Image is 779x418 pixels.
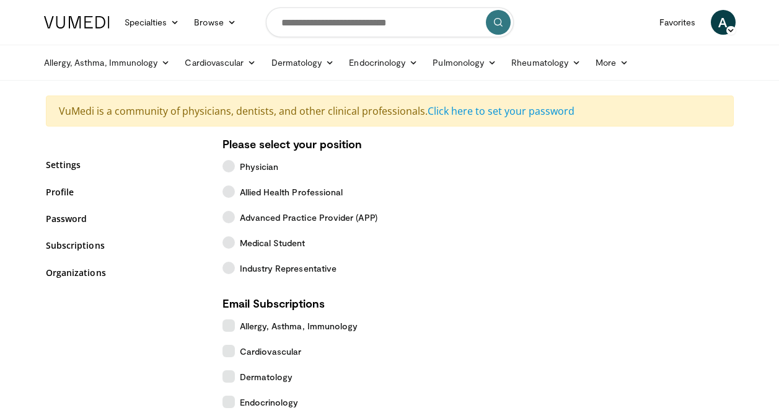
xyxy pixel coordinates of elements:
[240,345,302,358] span: Cardiovascular
[266,7,514,37] input: Search topics, interventions
[711,10,736,35] a: A
[117,10,187,35] a: Specialties
[264,50,342,75] a: Dermatology
[240,370,293,383] span: Dermatology
[240,211,377,224] span: Advanced Practice Provider (APP)
[37,50,178,75] a: Allergy, Asthma, Immunology
[425,50,504,75] a: Pulmonology
[177,50,263,75] a: Cardiovascular
[46,239,204,252] a: Subscriptions
[240,319,358,332] span: Allergy, Asthma, Immunology
[240,236,306,249] span: Medical Student
[46,266,204,279] a: Organizations
[588,50,636,75] a: More
[46,185,204,198] a: Profile
[222,296,325,310] strong: Email Subscriptions
[222,137,362,151] strong: Please select your position
[240,160,279,173] span: Physician
[240,262,337,275] span: Industry Representative
[46,158,204,171] a: Settings
[240,185,343,198] span: Allied Health Professional
[44,16,110,29] img: VuMedi Logo
[428,104,574,118] a: Click here to set your password
[652,10,703,35] a: Favorites
[240,396,299,409] span: Endocrinology
[46,212,204,225] a: Password
[46,96,734,127] div: VuMedi is a community of physicians, dentists, and other clinical professionals.
[504,50,588,75] a: Rheumatology
[341,50,425,75] a: Endocrinology
[187,10,244,35] a: Browse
